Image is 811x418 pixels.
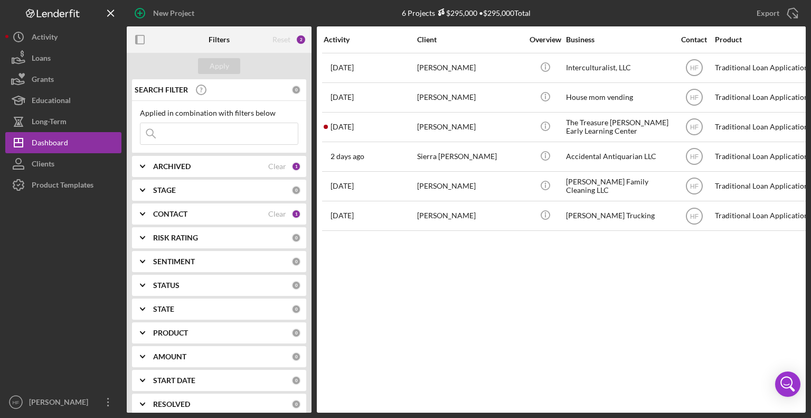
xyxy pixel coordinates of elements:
[291,162,301,171] div: 1
[153,210,187,218] b: CONTACT
[402,8,531,17] div: 6 Projects • $295,000 Total
[32,132,68,156] div: Dashboard
[140,109,298,117] div: Applied in combination with filters below
[291,304,301,314] div: 0
[331,93,354,101] time: 2025-09-11 22:37
[32,69,54,92] div: Grants
[291,376,301,385] div: 0
[435,8,477,17] div: $295,000
[690,94,699,101] text: HF
[296,34,306,45] div: 2
[153,352,186,361] b: AMOUNT
[291,257,301,266] div: 0
[5,392,121,413] button: HF[PERSON_NAME]
[135,86,188,94] b: SEARCH FILTER
[331,152,364,161] time: 2025-10-13 13:35
[153,234,198,242] b: RISK RATING
[153,257,195,266] b: SENTIMENT
[153,400,190,408] b: RESOLVED
[566,83,672,112] div: House mom vending
[153,376,195,385] b: START DATE
[525,35,565,44] div: Overview
[210,58,229,74] div: Apply
[324,35,416,44] div: Activity
[32,90,71,114] div: Educational
[417,35,523,44] div: Client
[746,3,806,24] button: Export
[32,153,54,177] div: Clients
[331,182,354,190] time: 2025-09-12 18:30
[153,186,176,194] b: STAGE
[690,153,699,161] text: HF
[268,210,286,218] div: Clear
[690,124,699,131] text: HF
[153,162,191,171] b: ARCHIVED
[417,172,523,200] div: [PERSON_NAME]
[566,113,672,141] div: The Treasure [PERSON_NAME] Early Learning Center
[32,26,58,50] div: Activity
[268,162,286,171] div: Clear
[566,54,672,82] div: Interculturalist, LLC
[291,352,301,361] div: 0
[32,111,67,135] div: Long-Term
[417,143,523,171] div: Sierra [PERSON_NAME]
[5,132,121,153] button: Dashboard
[32,48,51,71] div: Loans
[272,35,290,44] div: Reset
[331,63,354,72] time: 2025-10-06 19:03
[291,400,301,409] div: 0
[291,281,301,290] div: 0
[417,83,523,112] div: [PERSON_NAME]
[757,3,779,24] div: Export
[5,174,121,196] button: Product Templates
[674,35,714,44] div: Contact
[690,64,699,72] text: HF
[32,174,93,198] div: Product Templates
[5,48,121,69] button: Loans
[566,35,672,44] div: Business
[775,371,800,397] div: Open Intercom Messenger
[5,90,121,111] button: Educational
[209,35,230,44] b: Filters
[417,54,523,82] div: [PERSON_NAME]
[5,26,121,48] button: Activity
[690,183,699,190] text: HF
[153,281,180,290] b: STATUS
[5,153,121,174] button: Clients
[331,211,354,220] time: 2025-07-17 19:59
[417,202,523,230] div: [PERSON_NAME]
[291,209,301,219] div: 1
[198,58,240,74] button: Apply
[153,3,194,24] div: New Project
[5,69,121,90] button: Grants
[153,305,174,313] b: STATE
[566,172,672,200] div: [PERSON_NAME] Family Cleaning LLC
[566,202,672,230] div: [PERSON_NAME] Trucking
[13,400,20,405] text: HF
[291,233,301,243] div: 0
[153,329,188,337] b: PRODUCT
[127,3,205,24] button: New Project
[331,123,354,131] time: 2025-10-05 21:01
[26,392,95,415] div: [PERSON_NAME]
[291,328,301,338] div: 0
[291,85,301,95] div: 0
[566,143,672,171] div: Accidental Antiquarian LLC
[690,212,699,220] text: HF
[5,111,121,132] button: Long-Term
[417,113,523,141] div: [PERSON_NAME]
[291,185,301,195] div: 0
